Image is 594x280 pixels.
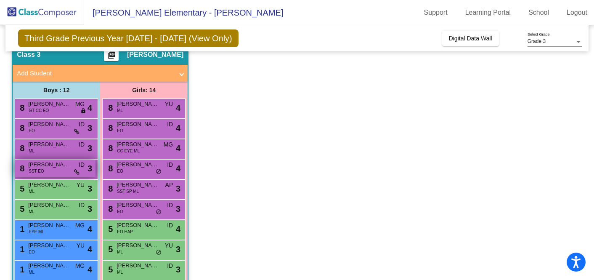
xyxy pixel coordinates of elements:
[77,241,85,250] span: YU
[176,122,180,134] span: 4
[176,223,180,235] span: 4
[167,201,173,210] span: ID
[17,69,173,78] mat-panel-title: Add Student
[117,148,140,154] span: CC EYE ML
[117,140,159,149] span: [PERSON_NAME] Ixcaquic
[417,6,454,19] a: Support
[167,261,173,270] span: ID
[117,100,159,108] span: [PERSON_NAME]
[459,6,518,19] a: Learning Portal
[117,241,159,250] span: [PERSON_NAME]
[167,221,173,230] span: ID
[522,6,556,19] a: School
[176,142,180,155] span: 4
[29,168,44,174] span: SST EO
[29,188,34,195] span: ML
[18,123,24,133] span: 8
[29,148,34,154] span: ML
[106,224,113,234] span: 5
[106,103,113,112] span: 8
[117,229,133,235] span: EO HAP
[28,140,70,149] span: [PERSON_NAME]
[156,209,162,216] span: do_not_disturb_alt
[528,38,546,44] span: Grade 3
[88,142,92,155] span: 3
[88,162,92,175] span: 3
[117,221,159,229] span: [PERSON_NAME]
[77,181,85,189] span: YU
[156,249,162,256] span: do_not_disturb_alt
[117,168,123,174] span: EO
[88,182,92,195] span: 3
[117,201,159,209] span: [PERSON_NAME]
[84,6,283,19] span: [PERSON_NAME] Elementary - [PERSON_NAME]
[29,128,34,134] span: EO
[17,51,40,59] span: Class 3
[88,223,92,235] span: 4
[117,261,159,270] span: [PERSON_NAME]
[117,181,159,189] span: [PERSON_NAME]
[28,120,70,128] span: [PERSON_NAME]
[18,265,24,274] span: 1
[75,261,85,270] span: MG
[80,108,86,115] span: lock
[560,6,594,19] a: Logout
[79,160,85,169] span: ID
[167,160,173,169] span: ID
[28,160,70,169] span: [PERSON_NAME]
[18,144,24,153] span: 8
[88,203,92,215] span: 3
[176,182,180,195] span: 3
[75,100,85,109] span: MG
[165,181,173,189] span: AP
[156,168,162,175] span: do_not_disturb_alt
[106,123,113,133] span: 8
[117,128,123,134] span: EO
[79,140,85,149] span: ID
[29,107,49,114] span: GT CC EO
[18,29,239,47] span: Third Grade Previous Year [DATE] - [DATE] (View Only)
[28,261,70,270] span: [PERSON_NAME]
[106,204,113,213] span: 8
[117,188,139,195] span: SST SP ML
[88,243,92,256] span: 4
[176,101,180,114] span: 4
[106,245,113,254] span: 5
[18,164,24,173] span: 8
[28,181,70,189] span: [PERSON_NAME]
[28,100,70,108] span: [PERSON_NAME]
[88,101,92,114] span: 4
[117,120,159,128] span: [PERSON_NAME]
[106,144,113,153] span: 8
[29,269,34,275] span: ML
[18,184,24,193] span: 5
[106,184,113,193] span: 8
[29,249,34,255] span: EO
[88,122,92,134] span: 3
[29,208,34,215] span: ML
[104,48,119,61] button: Print Students Details
[100,82,188,99] div: Girls: 14
[165,241,173,250] span: YU
[117,107,123,114] span: ML
[165,100,173,109] span: YU
[176,203,180,215] span: 3
[117,160,159,169] span: [PERSON_NAME]
[117,269,123,275] span: ML
[106,164,113,173] span: 8
[29,229,44,235] span: EYE ML
[28,221,70,229] span: [PERSON_NAME] [PERSON_NAME]
[18,204,24,213] span: 5
[117,249,123,255] span: ML
[18,245,24,254] span: 1
[442,31,499,46] button: Digital Data Wall
[88,263,92,276] span: 4
[28,201,70,209] span: [PERSON_NAME]
[18,103,24,112] span: 8
[18,224,24,234] span: 1
[164,140,173,149] span: MG
[75,221,85,230] span: MG
[176,263,180,276] span: 3
[106,51,117,63] mat-icon: picture_as_pdf
[449,35,492,42] span: Digital Data Wall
